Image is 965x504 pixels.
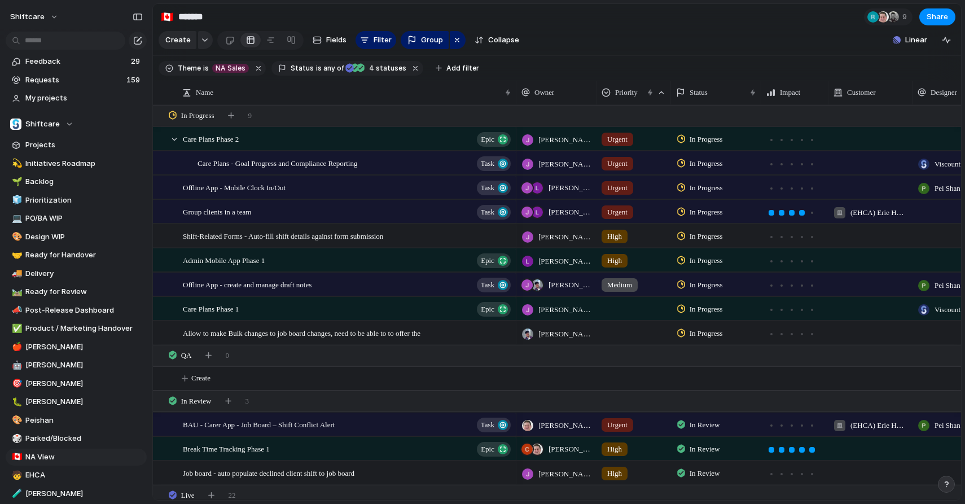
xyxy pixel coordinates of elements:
[12,304,20,317] div: 📣
[10,415,21,426] button: 🎨
[183,181,286,194] span: Offline App - Mobile Clock In/Out
[10,378,21,389] button: 🎯
[607,182,628,194] span: Urgent
[25,231,143,243] span: Design WIP
[481,277,494,293] span: Task
[12,286,20,299] div: 🛤️
[607,231,622,242] span: High
[6,485,147,502] div: 🧪[PERSON_NAME]
[6,173,147,190] a: 🌱Backlog
[6,412,147,429] a: 🎨Peishan
[607,279,632,291] span: Medium
[126,74,142,86] span: 159
[10,488,21,499] button: 🧪
[6,467,147,484] a: 🧒EHCA
[178,63,201,73] span: Theme
[10,470,21,481] button: 🧒
[902,11,910,23] span: 9
[25,415,143,426] span: Peishan
[481,204,494,220] span: Task
[888,32,932,49] button: Linear
[919,8,955,25] button: Share
[12,414,20,427] div: 🎨
[538,159,591,170] span: [PERSON_NAME]
[690,328,723,339] span: In Progress
[477,205,511,220] button: Task
[481,156,494,172] span: Task
[6,449,147,466] a: 🇨🇦NA View
[25,286,143,297] span: Ready for Review
[12,157,20,170] div: 💫
[477,156,511,171] button: Task
[159,31,196,49] button: Create
[477,181,511,195] button: Task
[12,176,20,189] div: 🌱
[477,302,511,317] button: Epic
[6,375,147,392] a: 🎯[PERSON_NAME]
[210,62,251,74] button: NA Sales
[6,265,147,282] a: 🚚Delivery
[12,450,20,463] div: 🇨🇦
[690,444,720,455] span: In Review
[345,62,409,74] button: 4 statuses
[25,176,143,187] span: Backlog
[12,396,20,409] div: 🐛
[165,34,191,46] span: Create
[226,350,230,361] span: 0
[10,286,21,297] button: 🛤️
[538,420,591,431] span: [PERSON_NAME]
[183,253,265,266] span: Admin Mobile App Phase 1
[401,31,449,49] button: Group
[25,433,143,444] span: Parked/Blocked
[12,377,20,390] div: 🎯
[481,180,494,196] span: Task
[6,90,147,107] a: My projects
[477,442,511,457] button: Epic
[314,62,346,74] button: isany of
[10,268,21,279] button: 🚚
[25,139,143,151] span: Projects
[183,229,383,242] span: Shift-Related Forms - Auto-fill shift details against form submission
[191,372,210,384] span: Create
[25,249,143,261] span: Ready for Handover
[10,433,21,444] button: 🎲
[25,452,143,463] span: NA View
[477,278,511,292] button: Task
[607,255,622,266] span: High
[6,53,147,70] a: Feedback29
[181,350,192,361] span: QA
[607,419,628,431] span: Urgent
[6,430,147,447] a: 🎲Parked/Blocked
[12,340,20,353] div: 🍎
[6,210,147,227] a: 💻PO/BA WIP
[10,396,21,407] button: 🐛
[10,360,21,371] button: 🤖
[6,393,147,410] a: 🐛[PERSON_NAME]
[12,469,20,482] div: 🧒
[481,441,494,457] span: Epic
[690,255,723,266] span: In Progress
[927,11,948,23] span: Share
[905,34,927,46] span: Linear
[25,396,143,407] span: [PERSON_NAME]
[6,229,147,246] div: 🎨Design WIP
[248,110,252,121] span: 9
[366,64,376,72] span: 4
[12,249,20,262] div: 🤝
[6,339,147,356] div: 🍎[PERSON_NAME]
[12,487,20,500] div: 🧪
[10,158,21,169] button: 💫
[229,490,236,501] span: 22
[10,195,21,206] button: 🧊
[477,418,511,432] button: Task
[10,323,21,334] button: ✅
[25,268,143,279] span: Delivery
[446,63,479,73] span: Add filter
[549,182,591,194] span: [PERSON_NAME] , [PERSON_NAME]
[481,132,494,147] span: Epic
[12,212,20,225] div: 💻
